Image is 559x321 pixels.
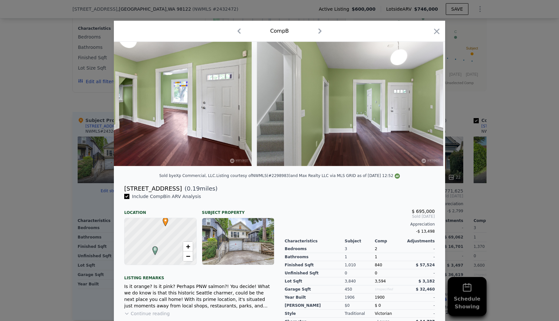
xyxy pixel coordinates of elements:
[375,285,405,293] div: Unspecified
[202,205,274,215] div: Subject Property
[375,293,405,302] div: 1900
[124,270,274,281] div: Listing remarks
[405,310,435,318] div: -
[285,222,435,227] div: Appreciation
[159,173,216,178] div: Sold by eXp Commercial, LLC .
[412,209,435,214] span: $ 695,000
[345,238,375,244] div: Subject
[257,42,443,166] img: Property Img
[216,173,400,178] div: Listing courtesy of NWMLS (#2298983) and Max Realty LLC via MLS GRID as of [DATE] 12:52
[375,310,405,318] div: Victorian
[151,246,155,250] div: B
[416,287,435,292] span: $ 32,460
[124,310,170,317] button: Continue reading
[405,238,435,244] div: Adjustments
[405,302,435,310] div: -
[285,238,345,244] div: Characteristics
[375,303,381,308] span: $ 0
[285,302,345,310] div: [PERSON_NAME]
[151,246,159,252] span: B
[285,293,345,302] div: Year Built
[161,217,165,221] div: •
[416,263,435,267] span: $ 57,524
[183,251,193,261] a: Zoom out
[345,285,375,293] div: 450
[285,285,345,293] div: Garage Sqft
[375,253,405,261] div: 1
[345,293,375,302] div: 1906
[345,269,375,277] div: 0
[183,242,193,251] a: Zoom in
[375,263,382,267] span: 840
[405,293,435,302] div: -
[124,184,182,193] div: [STREET_ADDRESS]
[419,279,435,283] span: $ 3,182
[285,253,345,261] div: Bathrooms
[345,253,375,261] div: 1
[345,310,375,318] div: Traditional
[405,245,435,253] div: -
[182,184,217,193] span: ( miles)
[375,271,377,275] span: 0
[285,277,345,285] div: Lot Sqft
[345,261,375,269] div: 1,010
[124,283,274,309] div: Is it orange? Is it pink? Perhaps PNW salmon?! You decide! What we do know is that this historic ...
[187,185,200,192] span: 0.19
[186,242,190,250] span: +
[65,42,251,166] img: Property Img
[285,261,345,269] div: Finished Sqft
[186,252,190,260] span: −
[161,216,170,225] span: •
[375,279,386,283] span: 3,594
[285,269,345,277] div: Unfinished Sqft
[416,229,435,234] span: -$ 13,498
[395,173,400,179] img: NWMLS Logo
[375,247,377,251] span: 2
[124,205,197,215] div: Location
[375,238,405,244] div: Comp
[129,194,203,199] span: Include Comp B in ARV Analysis
[345,277,375,285] div: 3,840
[285,214,435,219] span: Sold [DATE]
[285,245,345,253] div: Bedrooms
[270,27,289,35] div: Comp B
[345,302,375,310] div: $0
[405,253,435,261] div: -
[285,310,345,318] div: Style
[405,269,435,277] div: -
[345,245,375,253] div: 3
